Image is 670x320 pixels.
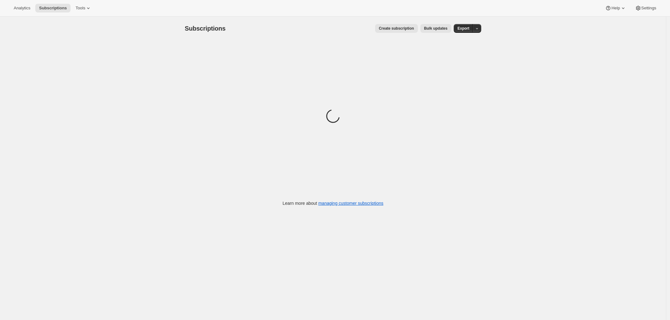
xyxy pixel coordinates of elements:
[420,24,451,33] button: Bulk updates
[185,25,226,32] span: Subscriptions
[39,6,67,11] span: Subscriptions
[611,6,620,11] span: Help
[631,4,660,12] button: Settings
[318,201,384,206] a: managing customer subscriptions
[72,4,95,12] button: Tools
[424,26,447,31] span: Bulk updates
[641,6,656,11] span: Settings
[14,6,30,11] span: Analytics
[375,24,418,33] button: Create subscription
[379,26,414,31] span: Create subscription
[283,200,384,206] p: Learn more about
[454,24,473,33] button: Export
[457,26,469,31] span: Export
[10,4,34,12] button: Analytics
[76,6,85,11] span: Tools
[601,4,630,12] button: Help
[35,4,71,12] button: Subscriptions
